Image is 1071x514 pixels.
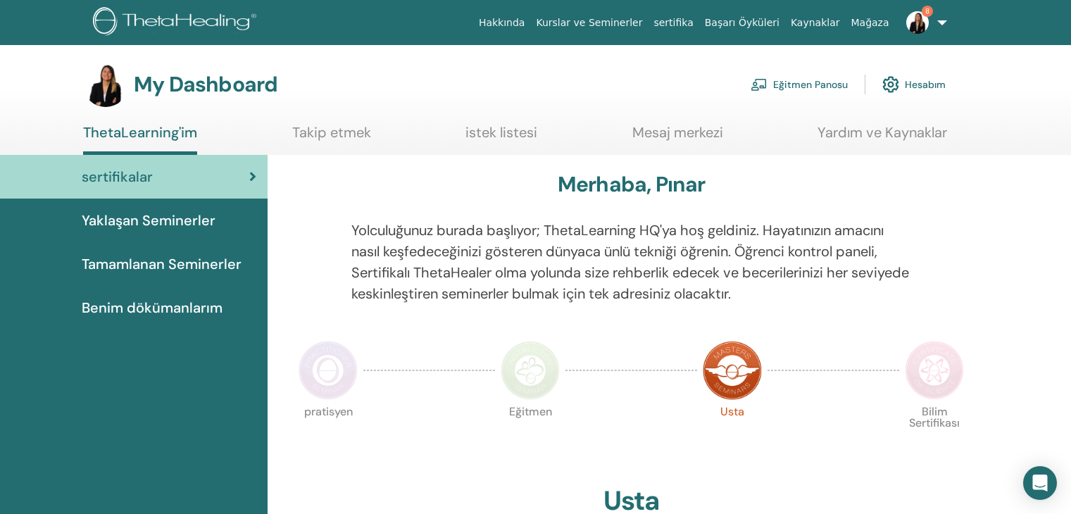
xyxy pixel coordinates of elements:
[845,10,894,36] a: Mağaza
[648,10,699,36] a: sertifika
[83,124,197,155] a: ThetaLearning'im
[82,253,242,275] span: Tamamlanan Seminerler
[82,210,215,231] span: Yaklaşan Seminerler
[905,406,964,465] p: Bilim Sertifikası
[818,124,947,151] a: Yardım ve Kaynaklar
[465,124,537,151] a: istek listesi
[93,7,261,39] img: logo.png
[751,78,768,91] img: chalkboard-teacher.svg
[906,11,929,34] img: default.jpg
[530,10,648,36] a: Kurslar ve Seminerler
[882,69,946,100] a: Hesabım
[473,10,531,36] a: Hakkında
[501,341,560,400] img: Instructor
[1023,466,1057,500] div: Open Intercom Messenger
[632,124,723,151] a: Mesaj merkezi
[501,406,560,465] p: Eğitmen
[292,124,371,151] a: Takip etmek
[351,220,912,304] p: Yolculuğunuz burada başlıyor; ThetaLearning HQ'ya hoş geldiniz. Hayatınızın amacını nasıl keşfede...
[922,6,933,17] span: 8
[785,10,846,36] a: Kaynaklar
[703,406,762,465] p: Usta
[703,341,762,400] img: Master
[83,62,128,107] img: default.jpg
[299,406,358,465] p: pratisyen
[82,166,153,187] span: sertifikalar
[558,172,706,197] h3: Merhaba, Pınar
[751,69,848,100] a: Eğitmen Panosu
[699,10,785,36] a: Başarı Öyküleri
[905,341,964,400] img: Certificate of Science
[299,341,358,400] img: Practitioner
[134,72,277,97] h3: My Dashboard
[882,73,899,96] img: cog.svg
[82,297,223,318] span: Benim dökümanlarım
